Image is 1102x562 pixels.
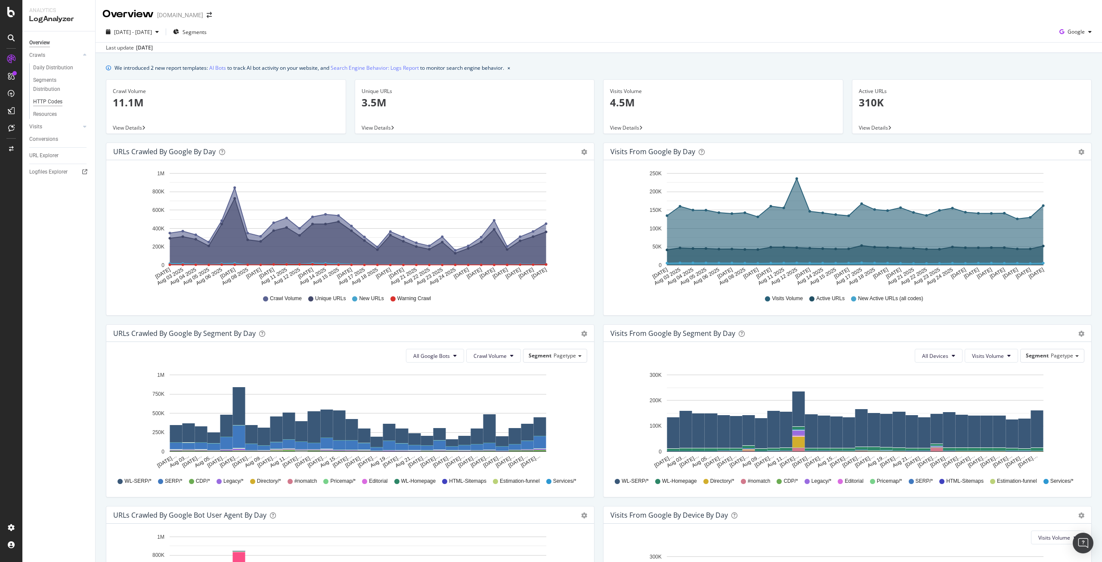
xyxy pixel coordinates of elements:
button: Visits Volume [1031,531,1084,544]
text: 100K [650,423,662,429]
span: Unique URLs [315,295,346,302]
span: CDP/* [196,478,210,485]
div: gear [1078,331,1084,337]
text: [DATE] [963,267,980,280]
span: SERP/* [916,478,933,485]
a: URL Explorer [29,151,89,160]
text: [DATE] [336,267,353,280]
span: View Details [362,124,391,131]
div: A chart. [610,369,1081,469]
span: Editorial [369,478,387,485]
span: New URLs [359,295,384,302]
text: Aug 21 2025 [887,267,915,286]
text: Aug 17 2025 [337,267,366,286]
text: [DATE] [219,267,236,280]
text: Aug 21 2025 [390,267,418,286]
span: Services/* [1050,478,1074,485]
span: Pagetype [1051,352,1073,359]
text: Aug 11 2025 [757,267,785,286]
div: Overview [102,7,154,22]
div: Crawls [29,51,45,60]
text: 1M [157,372,164,378]
span: View Details [610,124,639,131]
text: 200K [152,244,164,250]
svg: A chart. [113,167,584,287]
text: Aug 06 2025 [692,267,721,286]
a: Resources [33,110,89,119]
svg: A chart. [113,369,584,469]
span: HTML-Sitemaps [946,478,984,485]
div: HTTP Codes [33,97,62,106]
span: Warning Crawl [397,295,431,302]
text: Aug 06 2025 [195,267,223,286]
span: Pricemap/* [330,478,356,485]
svg: A chart. [610,167,1081,287]
span: WL-Homepage [401,478,436,485]
div: Unique URLs [362,87,588,95]
div: URLs Crawled by Google bot User Agent By Day [113,511,266,519]
span: Services/* [553,478,576,485]
text: 0 [161,262,164,268]
span: Segment [1026,352,1049,359]
span: Crawl Volume [474,352,507,360]
text: Aug 24 2025 [428,267,457,286]
div: Daily Distribution [33,63,73,72]
text: Aug 04 2025 [169,267,197,286]
text: Aug 05 2025 [182,267,210,286]
text: [DATE] [245,267,262,280]
div: info banner [106,63,1092,72]
text: [DATE] [742,267,759,280]
text: Aug 12 2025 [273,267,301,286]
text: 50K [653,244,662,250]
div: Active URLs [859,87,1085,95]
div: Analytics [29,7,88,14]
text: [DATE] [517,267,535,280]
span: WL-SERP/* [622,478,649,485]
text: Aug 04 2025 [666,267,694,286]
div: We introduced 2 new report templates: to track AI bot activity on your website, and to monitor se... [115,63,504,72]
text: Aug 14 2025 [299,267,327,286]
text: 250K [152,429,164,435]
text: [DATE] [989,267,1006,280]
button: Crawl Volume [466,349,521,363]
text: [DATE] [375,267,392,280]
text: [DATE] [950,267,967,280]
text: [DATE] [1002,267,1019,280]
a: Visits [29,122,80,131]
div: Crawl Volume [113,87,339,95]
text: 150K [650,207,662,213]
span: Visits Volume [772,295,803,302]
p: 11.1M [113,95,339,110]
span: Visits Volume [972,352,1004,360]
div: Last update [106,44,153,52]
span: CDP/* [783,478,798,485]
text: [DATE] [872,267,889,280]
text: 200K [650,397,662,404]
text: Aug 12 2025 [770,267,799,286]
div: [DATE] [136,44,153,52]
text: [DATE] [1015,267,1032,280]
text: Aug 23 2025 [913,267,941,286]
button: All Google Bots [406,349,464,363]
div: gear [1078,149,1084,155]
span: Active URLs [816,295,845,302]
text: [DATE] [716,267,734,280]
div: Visits Volume [610,87,836,95]
div: URLs Crawled by Google by day [113,147,216,156]
text: [DATE] [466,267,483,280]
a: Overview [29,38,89,47]
text: 0 [659,262,662,268]
span: WL-Homepage [662,478,697,485]
text: Aug 23 2025 [415,267,444,286]
text: 300K [650,554,662,560]
span: View Details [859,124,888,131]
div: gear [1078,512,1084,519]
p: 4.5M [610,95,836,110]
text: 200K [650,189,662,195]
a: Crawls [29,51,80,60]
div: LogAnalyzer [29,14,88,24]
span: Segments [183,28,207,36]
text: Aug 03 2025 [653,267,681,286]
text: 1M [157,534,164,540]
